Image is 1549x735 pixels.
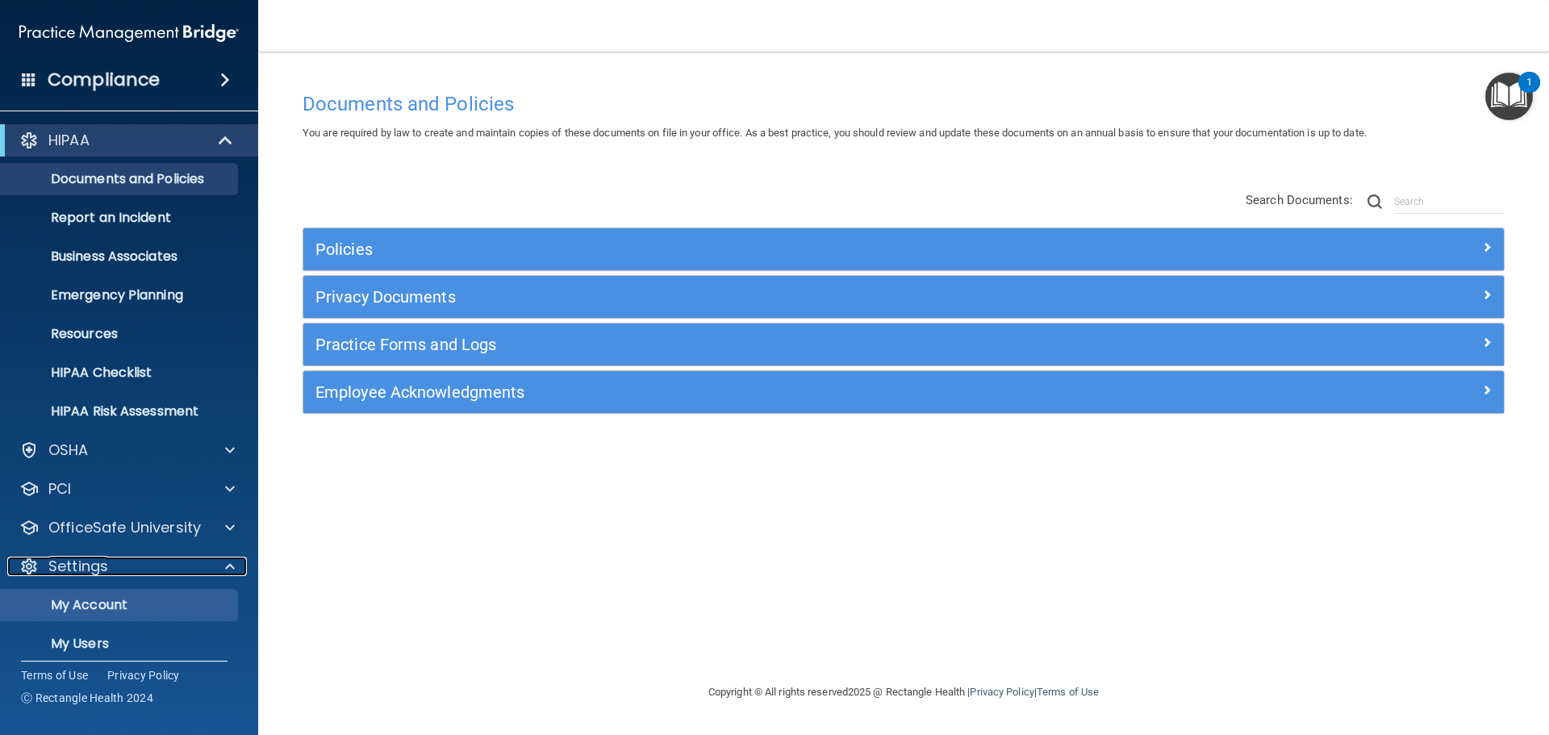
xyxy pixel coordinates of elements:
p: HIPAA Risk Assessment [10,403,231,420]
p: Report an Incident [10,210,231,226]
a: HIPAA [19,131,234,150]
span: Ⓒ Rectangle Health 2024 [21,690,153,706]
a: Employee Acknowledgments [315,379,1492,405]
p: My Users [10,636,231,652]
h4: Compliance [48,69,160,91]
h5: Privacy Documents [315,288,1192,306]
p: Resources [10,326,231,342]
a: Terms of Use [21,667,88,683]
p: Emergency Planning [10,287,231,303]
h5: Policies [315,240,1192,258]
p: Settings [48,557,108,576]
div: Copyright © All rights reserved 2025 @ Rectangle Health | | [609,666,1198,718]
a: OSHA [19,441,235,460]
p: PCI [48,479,71,499]
input: Search [1394,190,1505,214]
a: Policies [315,236,1492,262]
h5: Employee Acknowledgments [315,383,1192,401]
p: Documents and Policies [10,171,231,187]
p: OSHA [48,441,89,460]
a: OfficeSafe University [19,518,235,537]
p: HIPAA Checklist [10,365,231,381]
div: 1 [1526,82,1532,103]
p: HIPAA [48,131,90,150]
p: My Account [10,597,231,613]
h4: Documents and Policies [303,94,1505,115]
span: Search Documents: [1246,193,1353,207]
p: OfficeSafe University [48,518,201,537]
a: Privacy Policy [107,667,180,683]
a: Practice Forms and Logs [315,332,1492,357]
h5: Practice Forms and Logs [315,336,1192,353]
a: Privacy Documents [315,284,1492,310]
p: Business Associates [10,248,231,265]
span: You are required by law to create and maintain copies of these documents on file in your office. ... [303,127,1367,139]
a: Settings [19,557,235,576]
button: Open Resource Center, 1 new notification [1485,73,1533,120]
img: PMB logo [19,17,239,49]
a: Privacy Policy [970,686,1033,698]
a: Terms of Use [1037,686,1099,698]
img: ic-search.3b580494.png [1367,194,1382,209]
a: PCI [19,479,235,499]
